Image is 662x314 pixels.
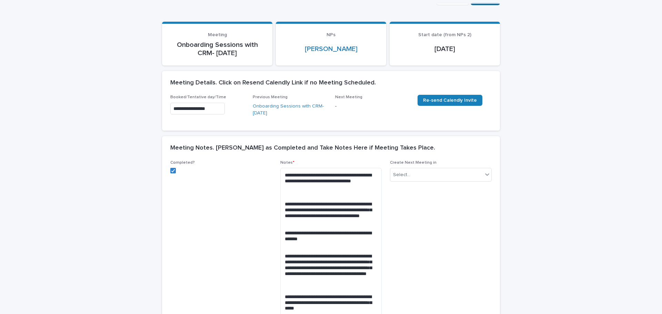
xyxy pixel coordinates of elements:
span: Next Meeting [335,95,362,99]
h2: Meeting Details. Click on Resend Calendly Link if no Meeting Scheduled. [170,79,376,87]
span: Previous Meeting [253,95,288,99]
span: Completed? [170,161,195,165]
span: Start date (from NPs 2) [418,32,471,37]
p: - [335,103,409,110]
span: Re-send Calendly Invite [423,98,477,103]
span: NPs [327,32,335,37]
span: Booked/Tentative day/Time [170,95,226,99]
h2: Meeting Notes. [PERSON_NAME] as Completed and Take Notes Here if Meeting Takes Place. [170,144,435,152]
span: Create Next Meeting in [390,161,437,165]
a: Re-send Calendly Invite [418,95,482,106]
h2: Onboarding Sessions with CRM- [DATE] [162,3,306,13]
p: [DATE] [398,45,492,53]
p: Onboarding Sessions with CRM- [DATE] [170,41,264,57]
span: Meeting [208,32,227,37]
a: Onboarding Sessions with CRM- [DATE] [253,103,327,117]
span: Notes [280,161,294,165]
a: [PERSON_NAME] [305,45,358,53]
div: Select... [393,171,410,179]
